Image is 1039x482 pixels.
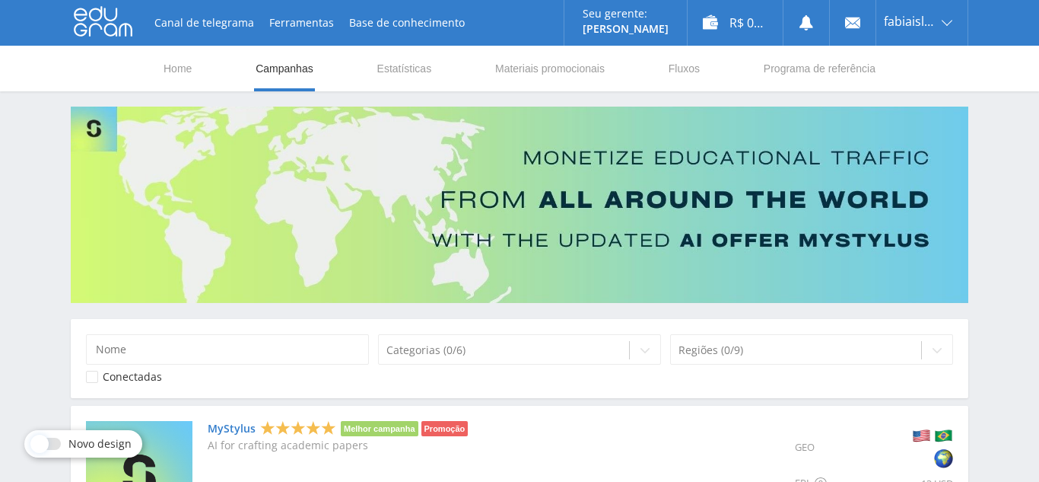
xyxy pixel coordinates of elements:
img: Banner [71,107,968,303]
a: Campanhas [254,46,315,91]
p: Seu gerente: [583,8,669,20]
li: Promoção [421,421,469,436]
a: Home [162,46,193,91]
input: Nome [86,334,369,365]
a: Estatísticas [376,46,434,91]
div: Conectadas [103,371,162,383]
span: fabiaislan99 [884,15,937,27]
a: Fluxos [667,46,701,91]
span: Novo design [68,438,132,450]
div: 5 Stars [260,420,336,436]
p: [PERSON_NAME] [583,23,669,35]
div: GEO [795,421,891,473]
li: Melhor campanha [341,421,418,436]
p: AI for crafting academic papers [208,439,468,452]
a: Materiais promocionais [494,46,606,91]
a: MyStylus [208,423,256,435]
a: Programa de referência [762,46,877,91]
